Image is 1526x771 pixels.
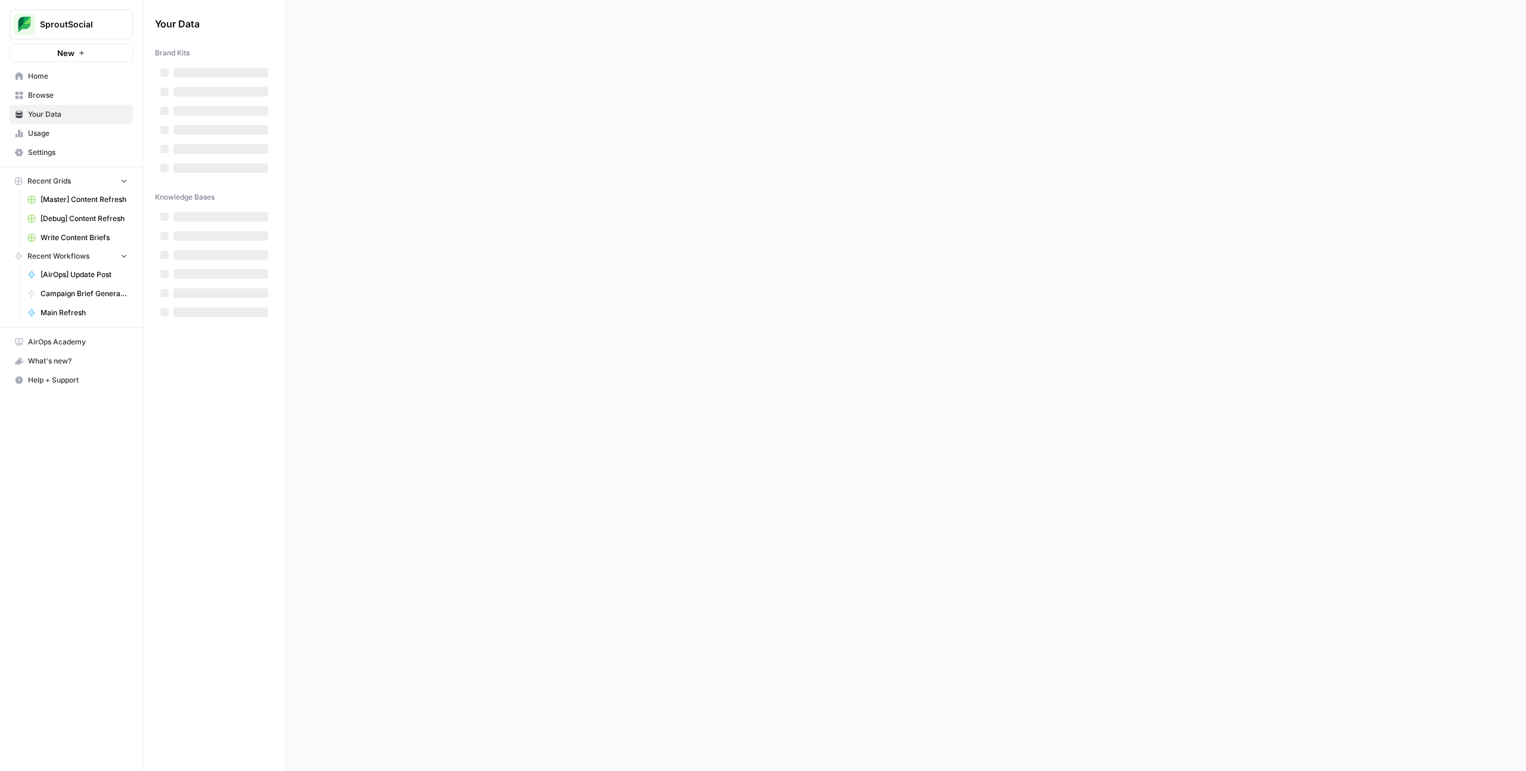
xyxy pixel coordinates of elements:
span: Campaign Brief Generator [41,288,128,299]
span: AirOps Academy [28,337,128,347]
a: Main Refresh [22,303,133,322]
a: AirOps Academy [10,332,133,352]
a: Your Data [10,105,133,124]
span: Recent Grids [27,176,71,186]
a: Settings [10,143,133,162]
button: Workspace: SproutSocial [10,10,133,39]
span: Knowledge Bases [155,192,215,203]
a: Usage [10,124,133,143]
span: Usage [28,128,128,139]
button: Recent Workflows [10,247,133,265]
span: New [57,47,75,59]
a: Browse [10,86,133,105]
button: Recent Grids [10,172,133,190]
div: What's new? [10,352,132,370]
span: Home [28,71,128,82]
span: Settings [28,147,128,158]
span: [AirOps] Update Post [41,269,128,280]
span: SproutSocial [40,18,112,30]
span: Main Refresh [41,307,128,318]
span: Recent Workflows [27,251,89,262]
a: Campaign Brief Generator [22,284,133,303]
a: [Debug] Content Refresh [22,209,133,228]
span: Your Data [28,109,128,120]
a: [AirOps] Update Post [22,265,133,284]
span: [Debug] Content Refresh [41,213,128,224]
img: SproutSocial Logo [14,14,35,35]
a: [Master] Content Refresh [22,190,133,209]
span: Your Data [155,17,259,31]
a: Write Content Briefs [22,228,133,247]
a: Home [10,67,133,86]
button: What's new? [10,352,133,371]
span: Browse [28,90,128,101]
span: Brand Kits [155,48,190,58]
button: New [10,44,133,62]
button: Help + Support [10,371,133,390]
span: [Master] Content Refresh [41,194,128,205]
span: Help + Support [28,375,128,385]
span: Write Content Briefs [41,232,128,243]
